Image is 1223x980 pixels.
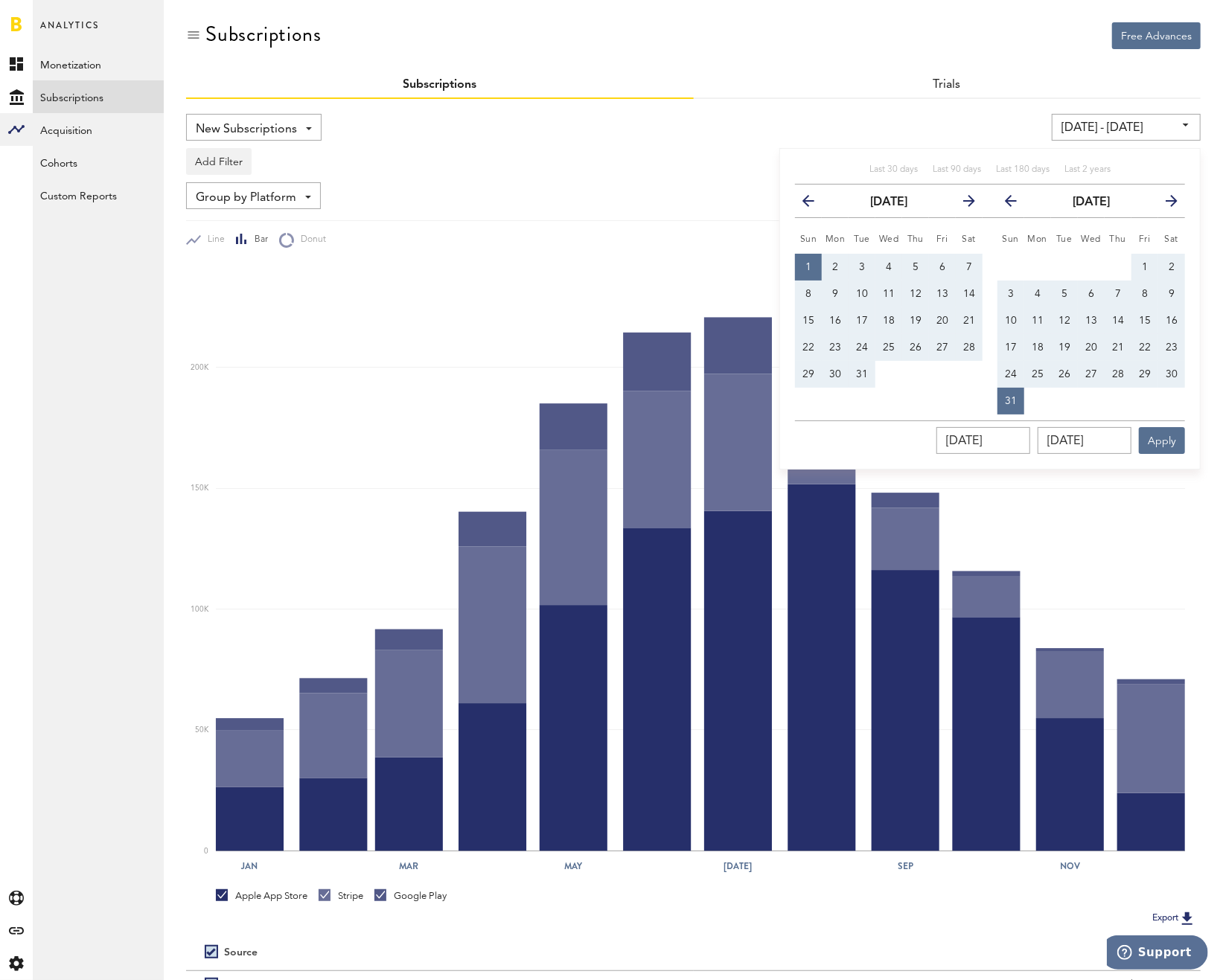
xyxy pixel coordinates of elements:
button: 28 [1105,361,1131,388]
div: Source [224,947,258,959]
span: 4 [886,262,892,272]
span: Line [201,234,225,246]
small: Thursday [907,235,925,244]
span: 22 [802,342,814,353]
span: Bar [248,234,268,246]
span: 9 [832,289,838,299]
span: 11 [883,289,895,299]
button: 24 [997,361,1024,388]
span: Analytics [40,16,99,48]
img: Export [1178,909,1196,927]
span: 15 [802,316,814,326]
span: 13 [1085,316,1097,326]
span: 1 [1142,262,1148,272]
span: 17 [1005,342,1017,353]
small: Friday [1139,235,1151,244]
span: 18 [1032,342,1044,353]
input: __/__/____ [1038,427,1131,454]
span: 21 [963,316,975,326]
span: 26 [910,342,922,353]
button: 23 [822,334,849,361]
button: 16 [822,307,849,334]
button: 3 [849,254,875,281]
span: 1 [805,262,811,272]
button: 9 [1158,281,1185,307]
button: 25 [875,334,902,361]
span: 8 [805,289,811,299]
span: 27 [936,342,948,353]
a: Cohorts [33,146,164,179]
a: Trials [933,79,961,91]
button: 20 [1078,334,1105,361]
button: 25 [1024,361,1051,388]
span: 26 [1058,369,1070,379]
span: 4 [1035,289,1041,299]
button: 5 [1051,281,1078,307]
button: 28 [956,334,983,361]
span: 3 [1008,289,1014,299]
span: 30 [829,369,841,379]
strong: [DATE] [1073,196,1110,208]
button: 5 [902,254,929,281]
button: 1 [795,254,822,281]
button: 26 [902,334,929,361]
button: 7 [956,254,983,281]
button: 8 [1131,281,1158,307]
a: Subscriptions [403,79,476,91]
span: 5 [1061,289,1067,299]
span: Last 90 days [933,165,981,174]
button: 10 [849,281,875,307]
span: 28 [963,342,975,353]
text: 100K [191,606,209,613]
div: Subscriptions [205,22,321,46]
small: Tuesday [1056,235,1073,244]
button: 23 [1158,334,1185,361]
button: 22 [1131,334,1158,361]
text: Jan [241,859,258,873]
span: 10 [856,289,868,299]
button: 7 [1105,281,1131,307]
text: 0 [204,848,208,855]
span: 15 [1139,316,1151,326]
button: 2 [1158,254,1185,281]
button: Free Advances [1112,22,1201,49]
span: 14 [963,289,975,299]
span: 19 [1058,342,1070,353]
span: 30 [1166,369,1178,379]
text: [DATE] [724,859,753,873]
span: New Subscriptions [196,117,297,142]
text: 200K [191,364,209,371]
button: 13 [929,281,956,307]
button: 17 [849,307,875,334]
span: 7 [966,262,972,272]
button: Apply [1139,427,1185,454]
a: Subscriptions [33,80,164,113]
span: 31 [1005,396,1017,406]
button: 17 [997,334,1024,361]
span: 24 [1005,369,1017,379]
small: Monday [826,235,846,244]
small: Wednesday [879,235,899,244]
button: 13 [1078,307,1105,334]
span: 23 [1166,342,1178,353]
button: 19 [902,307,929,334]
span: Last 30 days [869,165,918,174]
small: Sunday [1003,235,1020,244]
button: 16 [1158,307,1185,334]
div: Google Play [374,889,447,903]
span: 25 [1032,369,1044,379]
span: 2 [1169,262,1175,272]
a: Custom Reports [33,179,164,211]
span: 3 [859,262,865,272]
button: 14 [1105,307,1131,334]
button: 19 [1051,334,1078,361]
button: 12 [902,281,929,307]
small: Wednesday [1082,235,1102,244]
button: 2 [822,254,849,281]
span: 16 [1166,316,1178,326]
button: 30 [1158,361,1185,388]
button: 26 [1051,361,1078,388]
span: 2 [832,262,838,272]
button: 11 [875,281,902,307]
